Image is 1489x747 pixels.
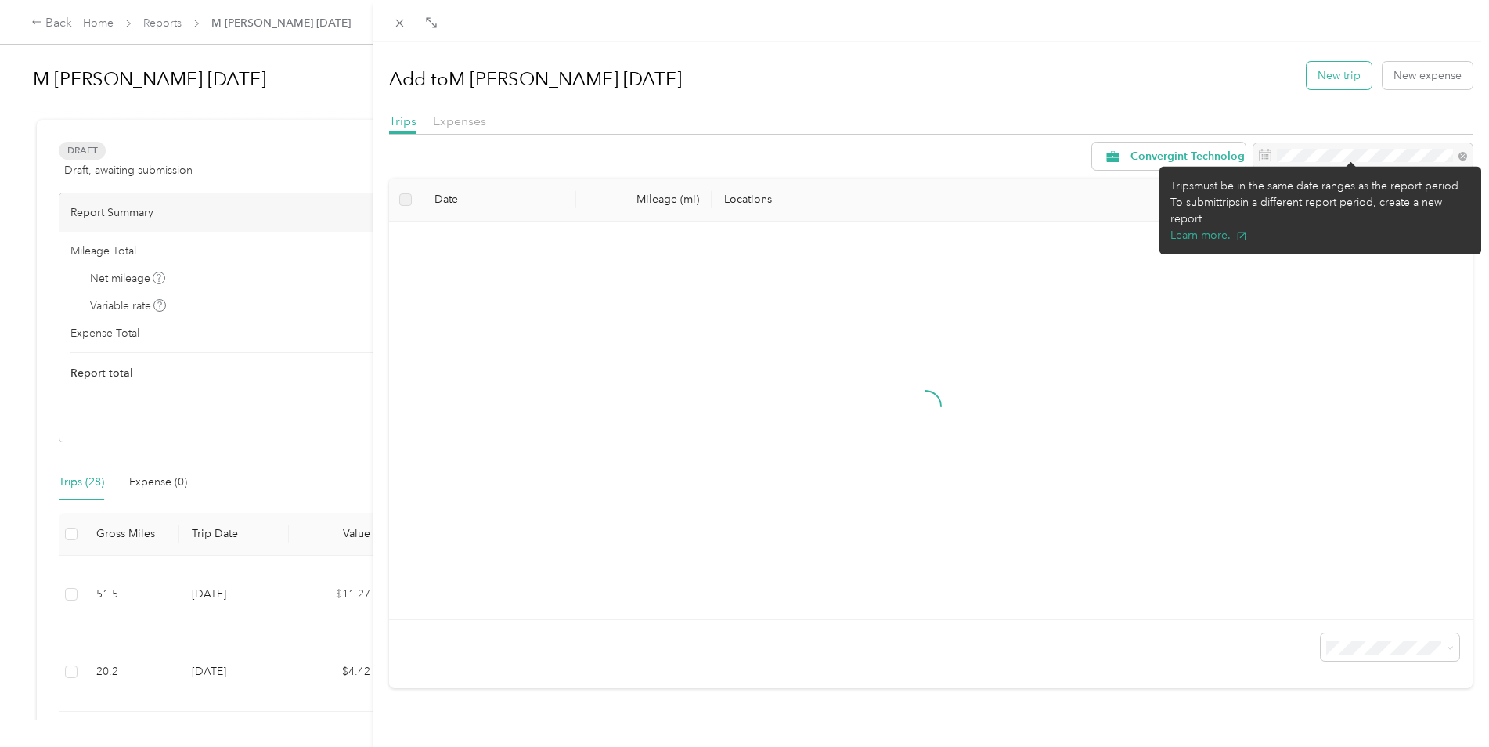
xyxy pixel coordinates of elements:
[1383,62,1473,89] button: New expense
[422,179,576,222] th: Date
[712,179,1184,222] th: Locations
[1170,227,1247,244] button: Learn more.
[576,179,712,222] th: Mileage (mi)
[389,114,416,128] span: Trips
[1170,194,1470,227] div: To submit trips in a different report period, create a new report
[1401,659,1489,747] iframe: Everlance-gr Chat Button Frame
[389,60,682,98] h1: Add to M [PERSON_NAME] [DATE]
[1170,178,1470,194] div: Trips must be in the same date ranges as the report period.
[433,114,486,128] span: Expenses
[1307,62,1372,89] button: New trip
[1130,151,1259,162] span: Convergint Technologies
